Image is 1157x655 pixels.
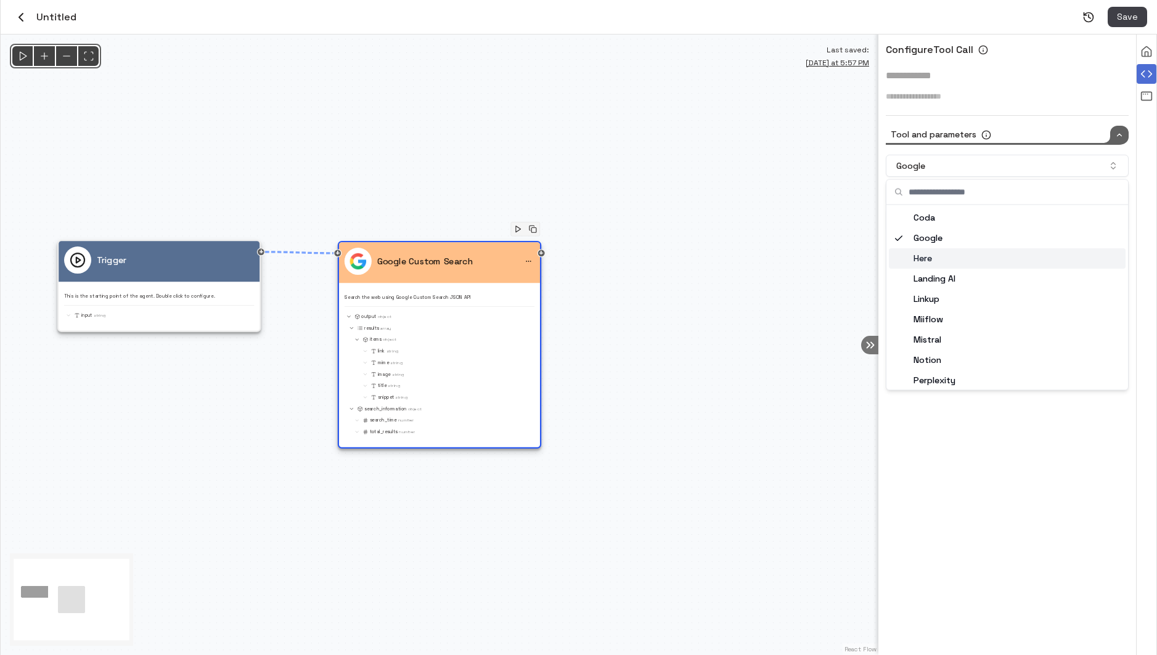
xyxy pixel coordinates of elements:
[526,222,539,236] button: Duplicate
[806,57,869,70] span: Thu, Aug 28, 2025 17:57
[378,360,389,366] p: mime
[914,354,941,367] p: Notion
[378,313,391,320] span: Object
[827,44,869,57] span: Last saved:
[914,272,955,285] p: Landing AI
[361,314,376,320] p: output
[914,313,943,326] p: Miiflow
[370,336,382,343] p: items
[398,417,414,425] span: Number
[265,252,333,253] g: Edge from trigger-PqivaTT8TzXR to node-jk0b9HPbHcYS
[914,211,935,224] p: Coda
[886,205,1128,390] div: Suggestions
[378,371,391,377] p: image
[392,371,404,378] span: String
[383,336,396,343] span: Object
[378,348,385,354] p: link
[408,405,422,413] span: Object
[377,254,473,267] p: Google Custom Search
[364,325,379,331] p: results
[914,232,942,245] p: Google
[370,417,397,423] p: search_time
[1137,42,1156,62] div: Overall configuration and settings of the agent
[1137,86,1156,106] div: View all agent runs
[386,348,399,355] span: String
[914,293,939,306] p: Linkup
[886,155,1129,177] button: Google
[844,645,877,653] a: React Flow attribution
[1137,64,1156,84] div: Configure a node
[914,252,932,265] p: Here
[364,405,407,412] p: search_information
[378,383,386,389] p: title
[522,255,534,267] button: menu
[64,293,254,300] p: This is the starting point of the agent. Double click to configure.
[378,394,394,401] p: snippet
[538,249,546,257] div: Drag to connect to next node or add new node
[395,394,407,401] span: String
[511,222,525,236] button: Run this node
[914,333,941,346] p: Mistral
[886,42,973,58] h6: Configure Tool Call
[333,249,341,257] div: Drag to connect to dependent node
[388,382,400,389] span: String
[370,429,398,435] p: total_results
[380,325,391,332] span: Array
[257,248,265,256] div: Drag to connect to next node or add new node
[891,128,976,142] h6: Tool and parameters
[345,294,534,301] p: Search the web using Google Custom Search JSON API
[399,428,415,436] span: Number
[390,359,403,367] span: String
[914,374,955,387] p: Perplexity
